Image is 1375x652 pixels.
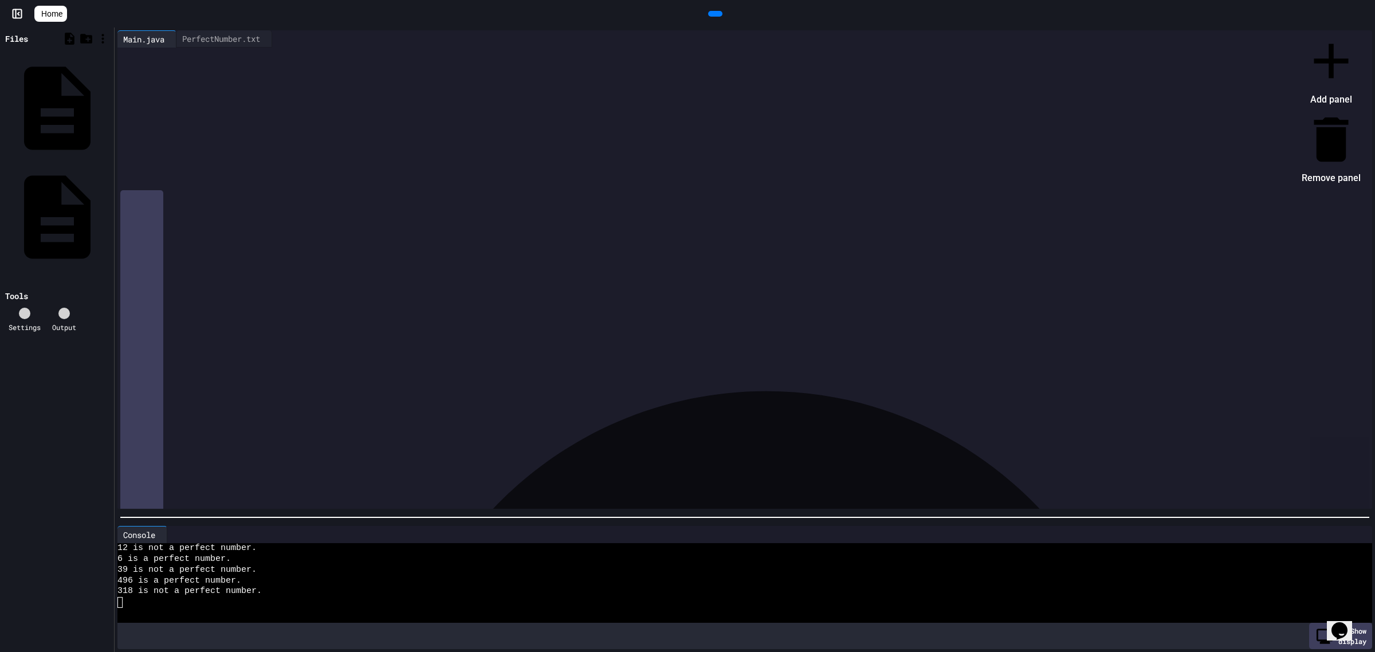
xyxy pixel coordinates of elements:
li: Add panel [1302,32,1361,109]
li: Remove panel [1302,110,1361,187]
a: Home [34,6,67,22]
div: Console [117,529,161,541]
div: Main.java [117,30,176,48]
span: Home [41,8,62,19]
div: Settings [9,322,41,332]
span: 318 is not a perfect number. [117,586,262,597]
div: Console [117,526,167,543]
div: Output [52,322,76,332]
span: 496 is a perfect number. [117,576,241,587]
span: 12 is not a perfect number. [117,543,257,554]
div: Main.java [117,33,170,45]
span: 6 is a perfect number. [117,554,231,565]
div: Show display [1309,623,1372,649]
div: Tools [5,290,28,302]
div: PerfectNumber.txt [176,30,272,48]
div: PerfectNumber.txt [176,33,266,45]
div: Files [5,33,28,45]
span: 39 is not a perfect number. [117,565,257,576]
iframe: chat widget [1327,606,1364,641]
